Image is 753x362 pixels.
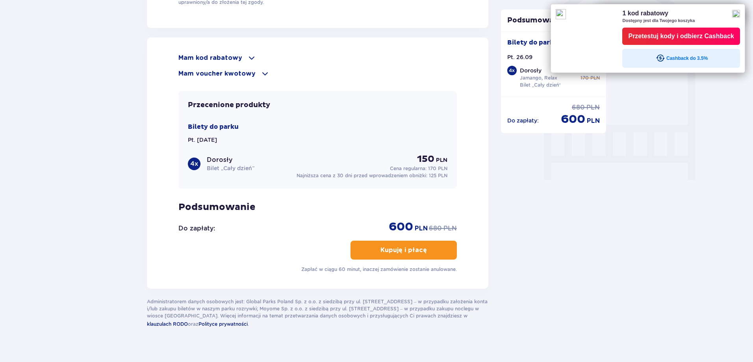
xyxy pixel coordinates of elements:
span: klauzulach RODO [147,321,188,327]
span: Polityce prywatności [198,321,248,327]
p: Najniższa cena z 30 dni przed wprowadzeniem obniżki: [297,172,447,179]
p: Do zapłaty : [178,224,215,233]
p: 600 [561,112,585,127]
p: Bilet „Cały dzień” [520,82,561,89]
p: Jamango, Relax [520,74,557,82]
span: 125 PLN [429,173,447,178]
p: Bilety do parku [507,38,558,47]
p: 680 [429,224,442,233]
a: Polityce prywatności [198,319,248,328]
p: Administratorem danych osobowych jest: Global Parks Poland Sp. z o.o. z siedzibą przy ul. [STREET... [147,298,488,328]
p: Dorosły [520,67,542,74]
p: 170 [581,74,589,82]
p: PLN [443,224,457,233]
p: PLN [436,156,447,164]
p: 600 [389,219,413,234]
p: Przecenione produkty [188,100,270,110]
p: PLN [415,224,428,233]
p: PLN [587,117,600,125]
p: PLN [590,74,600,82]
span: 170 PLN [428,165,447,171]
p: Podsumowanie [501,16,606,25]
a: klauzulach RODO [147,319,188,328]
p: Mam voucher kwotowy [178,69,256,78]
p: Kupuję i płacę [380,246,427,254]
button: Kupuję i płacę [351,241,457,260]
p: Do zapłaty : [507,117,539,124]
p: PLN [586,103,600,112]
p: Mam kod rabatowy [178,54,242,62]
p: Pt. 26.09 [507,53,532,61]
div: 4 x [188,158,200,170]
p: Dorosły [207,156,232,164]
p: Pt. [DATE] [188,136,217,144]
p: Bilet „Cały dzień” [207,164,254,172]
div: 4 x [507,66,517,75]
p: Cena regularna: [390,165,447,172]
p: 150 [417,153,434,165]
p: 680 [572,103,585,112]
p: Bilety do parku [188,123,239,131]
p: Podsumowanie [178,201,457,213]
p: Zapłać w ciągu 60 minut, inaczej zamówienie zostanie anulowane. [301,266,457,273]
